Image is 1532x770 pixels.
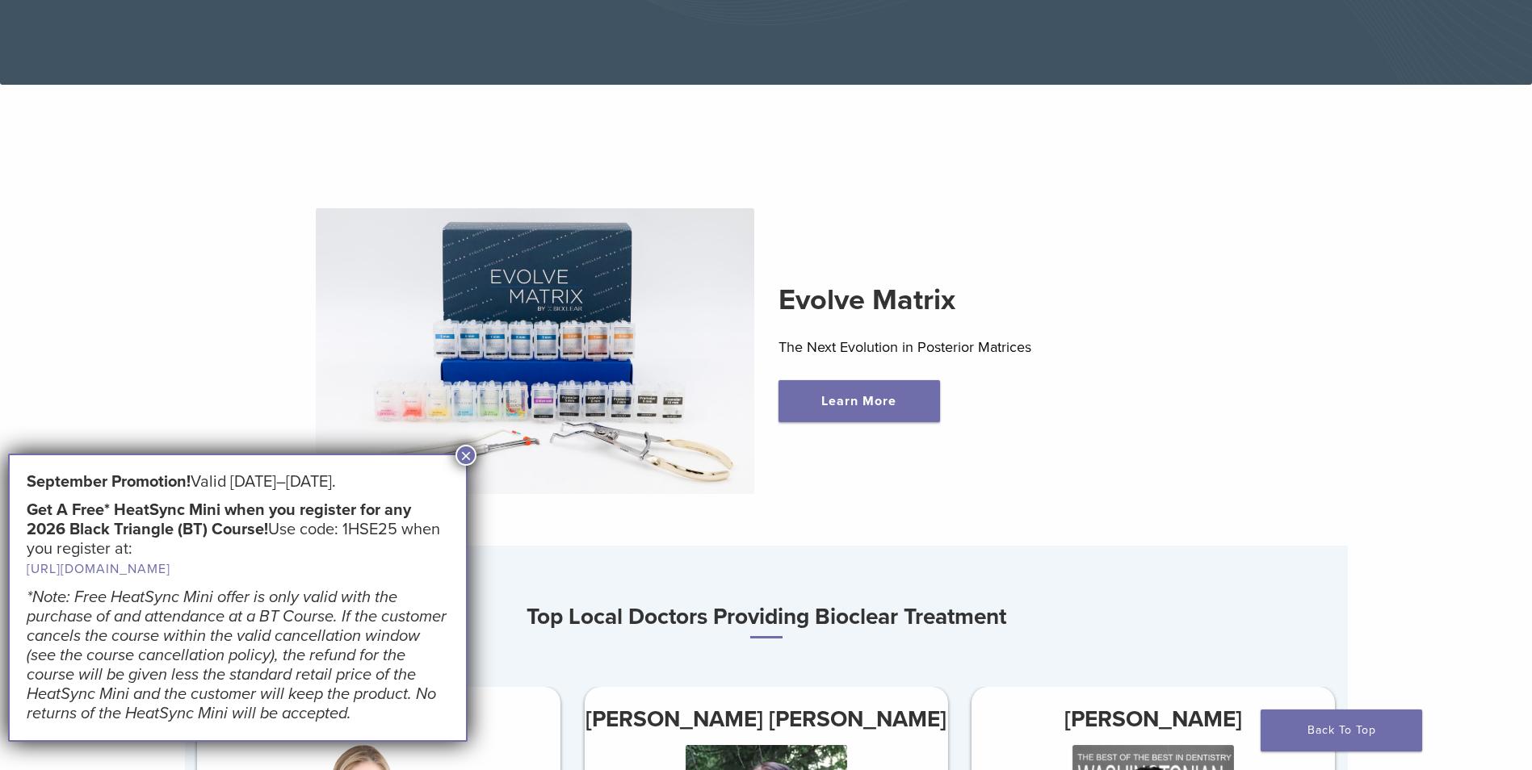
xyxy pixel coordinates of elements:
p: The Next Evolution in Posterior Matrices [779,335,1217,359]
strong: September Promotion! [27,472,191,492]
h2: Evolve Matrix [779,281,1217,320]
h3: [PERSON_NAME] [PERSON_NAME] [584,700,947,739]
h3: Top Local Doctors Providing Bioclear Treatment [185,597,1348,638]
h3: [PERSON_NAME] [972,700,1335,739]
a: Back To Top [1261,709,1422,751]
a: Learn More [779,380,940,422]
h5: Valid [DATE]–[DATE]. [27,472,449,492]
a: [URL][DOMAIN_NAME] [27,561,170,577]
button: Close [455,445,476,466]
strong: Get A Free* HeatSync Mini when you register for any 2026 Black Triangle (BT) Course! [27,500,411,539]
img: Evolve Matrix [316,208,754,494]
h5: Use code: 1HSE25 when you register at: [27,500,449,579]
em: *Note: Free HeatSync Mini offer is only valid with the purchase of and attendance at a BT Course.... [27,588,447,723]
